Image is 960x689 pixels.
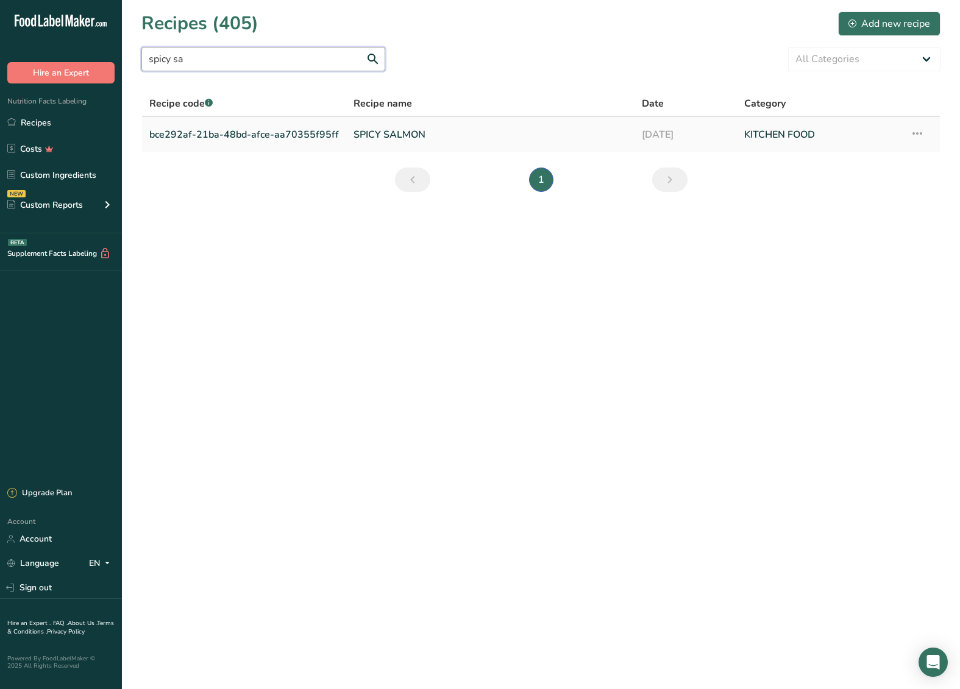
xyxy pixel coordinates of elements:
[395,168,430,192] a: Previous page
[7,655,115,670] div: Powered By FoodLabelMaker © 2025 All Rights Reserved
[7,190,26,197] div: NEW
[642,96,664,111] span: Date
[149,97,213,110] span: Recipe code
[68,619,97,627] a: About Us .
[7,553,59,574] a: Language
[642,122,730,147] a: [DATE]
[919,648,948,677] div: Open Intercom Messenger
[354,96,412,111] span: Recipe name
[141,47,385,71] input: Search for recipe
[149,122,339,147] a: bce292af-21ba-48bd-afce-aa70355f95ff
[7,199,83,211] div: Custom Reports
[744,96,786,111] span: Category
[89,556,115,571] div: EN
[744,122,895,147] a: KITCHEN FOOD
[7,487,72,500] div: Upgrade Plan
[8,239,27,246] div: BETA
[47,627,85,636] a: Privacy Policy
[141,10,258,37] h1: Recipes (405)
[848,16,930,31] div: Add new recipe
[7,62,115,83] button: Hire an Expert
[838,12,940,36] button: Add new recipe
[652,168,688,192] a: Next page
[53,619,68,627] a: FAQ .
[7,619,114,636] a: Terms & Conditions .
[7,619,51,627] a: Hire an Expert .
[354,122,627,147] a: SPICY SALMON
